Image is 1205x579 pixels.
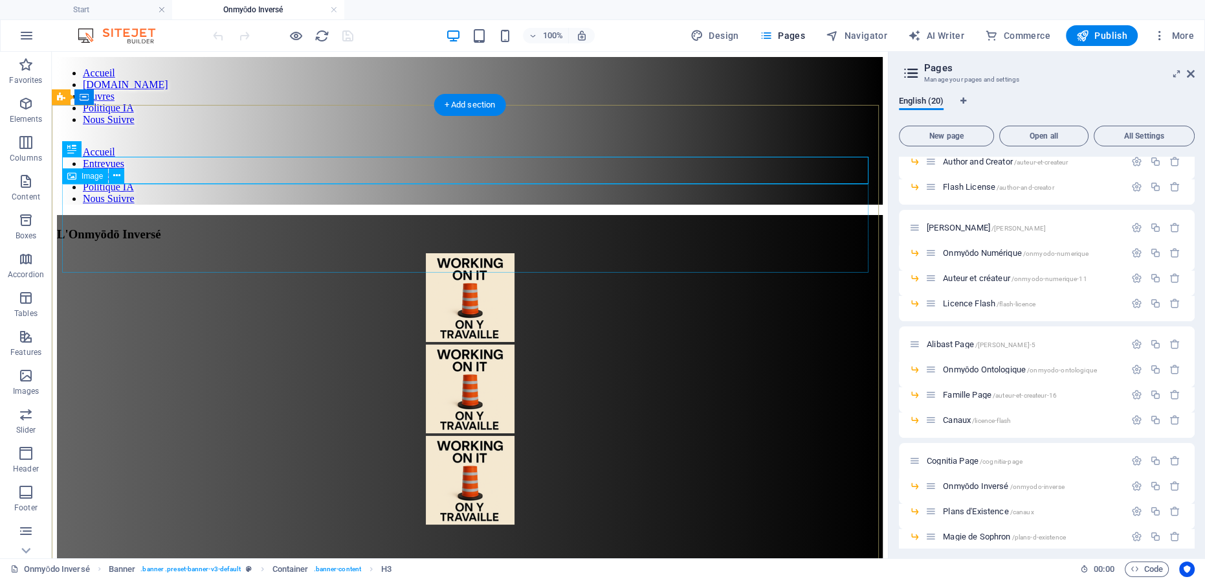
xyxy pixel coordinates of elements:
div: Onmyōdo Numérique/onmyodo-numerique [939,249,1125,257]
div: Onmyōdo Ontologique/onmyodo-ontologique [939,365,1125,374]
div: Remove [1169,156,1180,167]
p: Slider [16,425,36,435]
span: AI Writer [908,29,964,42]
p: Footer [14,503,38,513]
div: Author and Creator/auteur-et-createur [939,157,1125,166]
button: All Settings [1094,126,1195,146]
div: Settings [1131,481,1142,492]
span: /plans-d-existence [1012,534,1067,541]
span: New page [905,132,988,140]
a: Click to cancel selection. Double-click to open Pages [10,562,90,577]
span: Onmyōdo Inversé [943,481,1065,491]
button: Design [685,25,744,46]
h6: 100% [542,28,563,43]
div: Canaux/licence-flash [939,416,1125,424]
span: English (20) [899,93,944,111]
span: Commerce [985,29,1050,42]
span: /[PERSON_NAME]-5 [975,341,1035,348]
div: Duplicate [1150,364,1161,375]
button: Code [1125,562,1169,577]
div: Remove [1169,414,1180,426]
nav: breadcrumb [109,562,392,577]
p: Elements [10,114,43,124]
div: Duplicate [1150,414,1161,426]
div: Settings [1131,273,1142,284]
div: Remove [1169,181,1180,192]
span: 00 00 [1094,562,1114,577]
div: Design (Ctrl+Alt+Y) [685,25,744,46]
div: Flash License/author-and-creator [939,183,1125,191]
div: Plans d'Existence/canaux [939,507,1125,516]
button: Open all [999,126,1089,146]
span: Click to open page [943,157,1068,166]
div: Famille Page/auteur-et-createur-16 [939,391,1125,399]
span: . banner .preset-banner-v3-default [140,562,241,577]
span: Cognitia Page [927,456,1023,466]
div: Duplicate [1150,506,1161,517]
span: Navigator [826,29,887,42]
span: /licence-flash [972,417,1011,424]
span: Click to select. Double-click to edit [381,562,392,577]
span: Click to open page [943,299,1035,308]
span: Click to open page [943,182,1054,192]
span: Click to open page [927,339,1035,349]
span: Click to open page [927,223,1046,233]
p: Boxes [16,231,37,241]
div: Auteur et créateur/onmyodo-numerique-11 [939,274,1125,282]
div: Duplicate [1150,481,1161,492]
span: /auteur-et-createur-16 [993,392,1057,399]
div: Remove [1169,364,1180,375]
span: /cognitia-page [980,458,1023,465]
div: Duplicate [1150,389,1161,400]
span: Pages [760,29,805,42]
button: Commerce [980,25,1056,46]
div: Settings [1131,222,1142,233]
div: Settings [1131,156,1142,167]
i: This element is a customizable preset [246,565,252,573]
span: Click to open page [943,532,1066,541]
div: Settings [1131,455,1142,466]
button: More [1148,25,1199,46]
i: On resize automatically adjust zoom level to fit chosen device. [576,30,588,41]
img: Editor Logo [74,28,171,43]
span: Click to open page [943,248,1089,258]
div: Magie de Sophron/plans-d-existence [939,532,1125,541]
span: /onmyodo-numerique-11 [1012,275,1087,282]
span: Click to open page [943,390,1057,400]
h2: Pages [924,62,1195,74]
div: Duplicate [1150,339,1161,350]
div: Remove [1169,298,1180,309]
button: AI Writer [903,25,969,46]
div: Remove [1169,481,1180,492]
button: Usercentrics [1179,562,1195,577]
div: Licence Flash/flash-licence [939,299,1125,308]
div: Duplicate [1150,273,1161,284]
button: Publish [1066,25,1138,46]
span: /auteur-et-createur [1014,159,1068,166]
span: /canaux [1010,508,1034,516]
i: Reload page [315,28,329,43]
span: Design [691,29,739,42]
div: Remove [1169,222,1180,233]
div: Remove [1169,506,1180,517]
div: Remove [1169,247,1180,258]
button: Click here to leave preview mode and continue editing [288,28,304,43]
span: Open all [1005,132,1083,140]
div: Duplicate [1150,247,1161,258]
div: Duplicate [1150,298,1161,309]
div: Duplicate [1150,156,1161,167]
div: [PERSON_NAME]/[PERSON_NAME] [923,223,1125,232]
div: Settings [1131,364,1142,375]
span: /onmyodo-numerique [1023,250,1089,257]
div: Onmyōdo Inversé/onmyodo-inverse [939,482,1125,490]
div: Remove [1169,455,1180,466]
h6: Session time [1080,562,1114,577]
button: Navigator [821,25,892,46]
button: reload [314,28,329,43]
span: Click to select. Double-click to edit [109,562,136,577]
span: Publish [1076,29,1127,42]
p: Forms [14,541,38,552]
div: Alibast Page/[PERSON_NAME]-5 [923,340,1125,348]
div: Settings [1131,531,1142,542]
span: Click to open page [943,415,1011,425]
